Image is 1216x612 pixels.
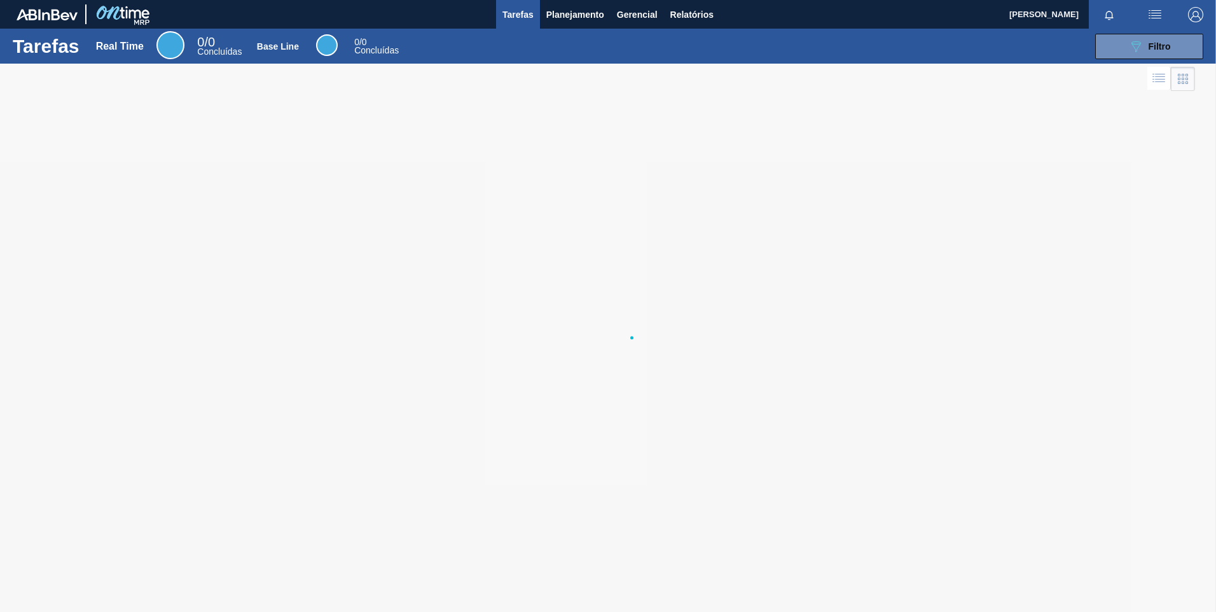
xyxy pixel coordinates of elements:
span: Concluídas [197,46,242,57]
div: Base Line [257,41,299,52]
span: 0 [354,37,359,47]
span: 0 [197,35,204,49]
div: Base Line [354,38,399,55]
span: Gerencial [617,7,658,22]
div: Real Time [96,41,144,52]
span: Planejamento [546,7,604,22]
div: Real Time [197,37,242,56]
span: Relatórios [670,7,714,22]
span: / 0 [354,37,366,47]
div: Base Line [316,34,338,56]
h1: Tarefas [13,39,79,53]
span: Concluídas [354,45,399,55]
div: Real Time [156,31,184,59]
img: userActions [1147,7,1163,22]
img: TNhmsLtSVTkK8tSr43FrP2fwEKptu5GPRR3wAAAABJRU5ErkJggg== [17,9,78,20]
span: / 0 [197,35,215,49]
span: Tarefas [502,7,534,22]
button: Filtro [1095,34,1203,59]
img: Logout [1188,7,1203,22]
span: Filtro [1149,41,1171,52]
button: Notificações [1089,6,1130,24]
